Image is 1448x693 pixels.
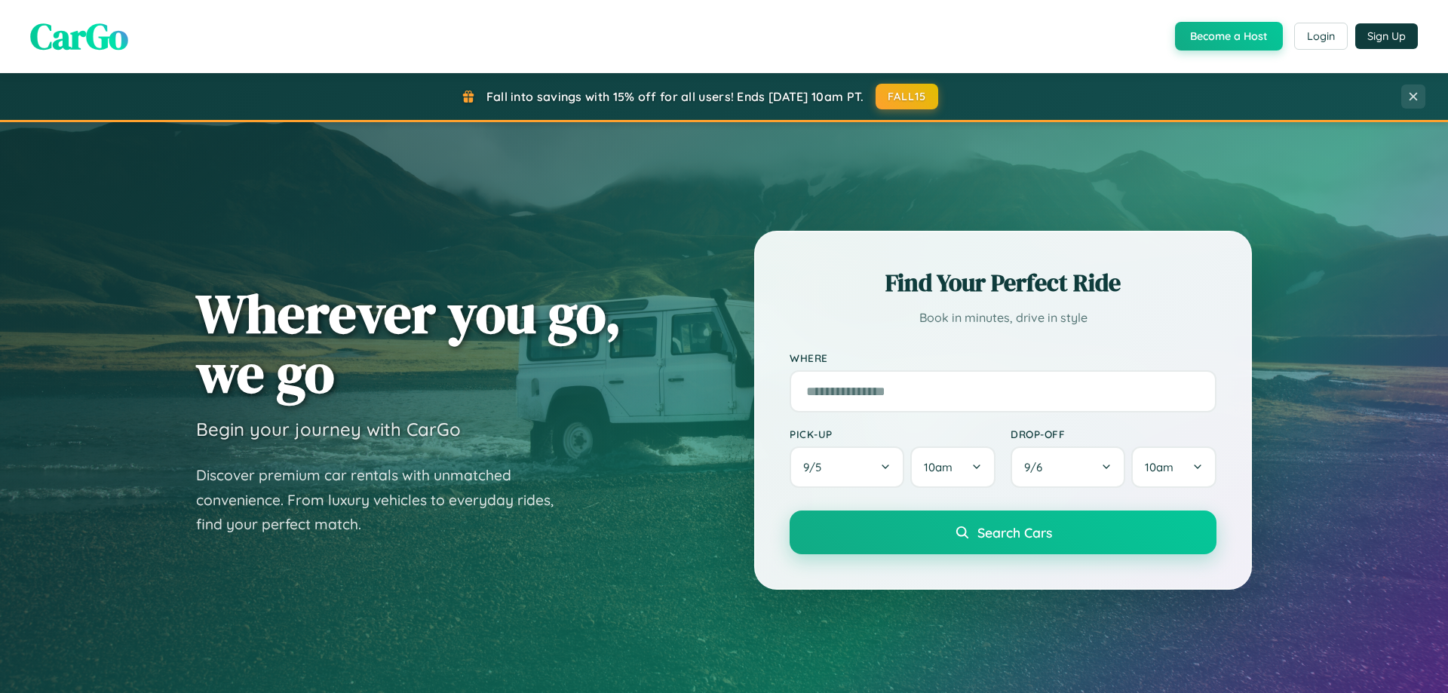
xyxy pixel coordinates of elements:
[486,89,864,104] span: Fall into savings with 15% off for all users! Ends [DATE] 10am PT.
[1355,23,1418,49] button: Sign Up
[1294,23,1348,50] button: Login
[1145,460,1173,474] span: 10am
[30,11,128,61] span: CarGo
[790,446,904,488] button: 9/5
[977,524,1052,541] span: Search Cars
[790,266,1216,299] h2: Find Your Perfect Ride
[1131,446,1216,488] button: 10am
[196,463,573,537] p: Discover premium car rentals with unmatched convenience. From luxury vehicles to everyday rides, ...
[1175,22,1283,51] button: Become a Host
[790,511,1216,554] button: Search Cars
[910,446,995,488] button: 10am
[196,418,461,440] h3: Begin your journey with CarGo
[1024,460,1050,474] span: 9 / 6
[1011,428,1216,440] label: Drop-off
[876,84,939,109] button: FALL15
[790,428,995,440] label: Pick-up
[803,460,829,474] span: 9 / 5
[790,307,1216,329] p: Book in minutes, drive in style
[790,351,1216,364] label: Where
[1011,446,1125,488] button: 9/6
[924,460,953,474] span: 10am
[196,284,621,403] h1: Wherever you go, we go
